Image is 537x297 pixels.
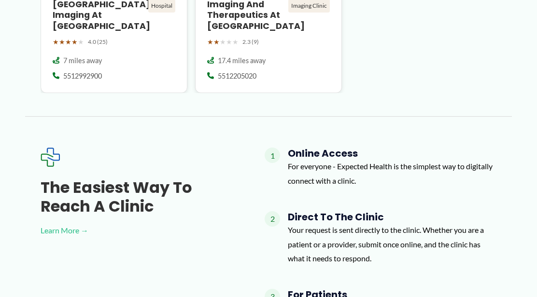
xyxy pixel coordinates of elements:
span: 1 [265,148,280,163]
span: 5512205020 [218,71,256,81]
span: ★ [78,36,84,48]
img: Expected Healthcare Logo [41,148,60,167]
span: ★ [59,36,65,48]
span: ★ [65,36,71,48]
span: 17.4 miles away [218,56,266,66]
span: ★ [71,36,78,48]
span: ★ [53,36,59,48]
span: 7 miles away [63,56,102,66]
span: ★ [232,36,239,48]
span: ★ [226,36,232,48]
span: 5512992900 [63,71,102,81]
h4: Direct to the Clinic [288,211,496,223]
span: 4.0 (25) [88,37,108,47]
span: ★ [220,36,226,48]
a: Learn More → [41,223,234,238]
h3: The Easiest Way to Reach a Clinic [41,178,234,216]
h4: Online Access [288,148,496,159]
span: 2.3 (9) [242,37,259,47]
p: Your request is sent directly to the clinic. Whether you are a patient or a provider, submit once... [288,223,496,266]
span: 2 [265,211,280,227]
span: ★ [213,36,220,48]
span: ★ [207,36,213,48]
p: For everyone - Expected Health is the simplest way to digitally connect with a clinic. [288,159,496,188]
